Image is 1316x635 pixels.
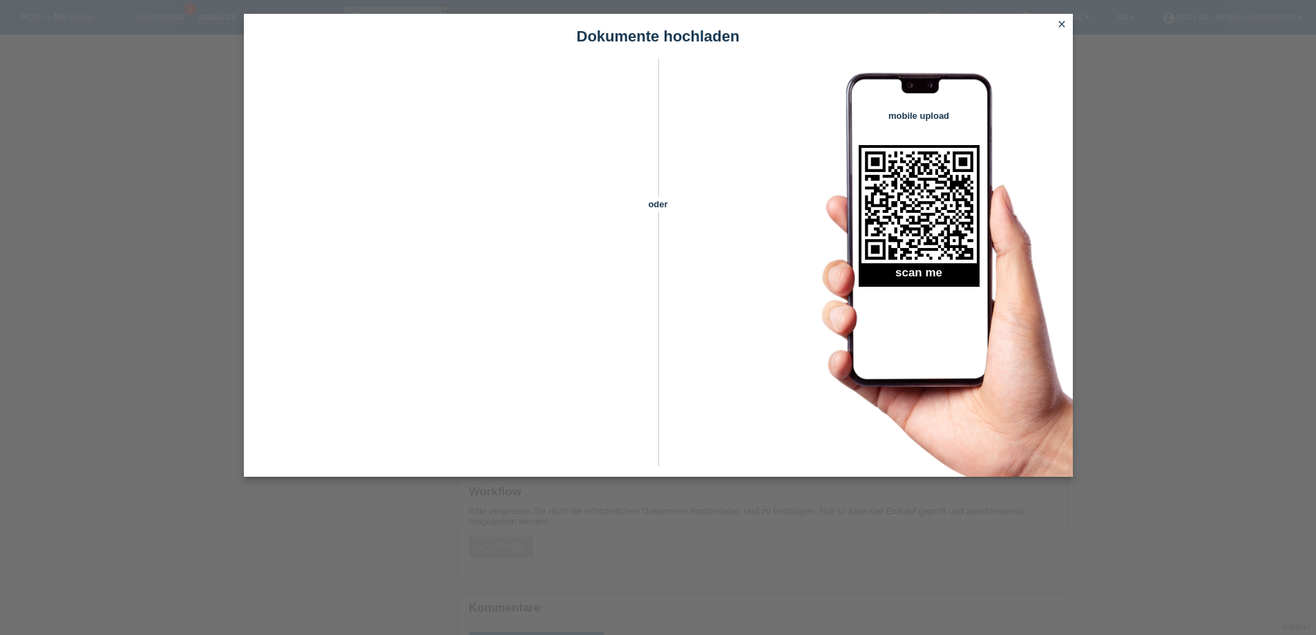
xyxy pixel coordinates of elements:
h2: scan me [859,266,980,287]
h1: Dokumente hochladen [244,28,1073,45]
a: close [1053,17,1071,33]
iframe: Upload [265,93,634,439]
span: oder [634,197,683,211]
h4: mobile upload [859,111,980,121]
i: close [1056,19,1067,30]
